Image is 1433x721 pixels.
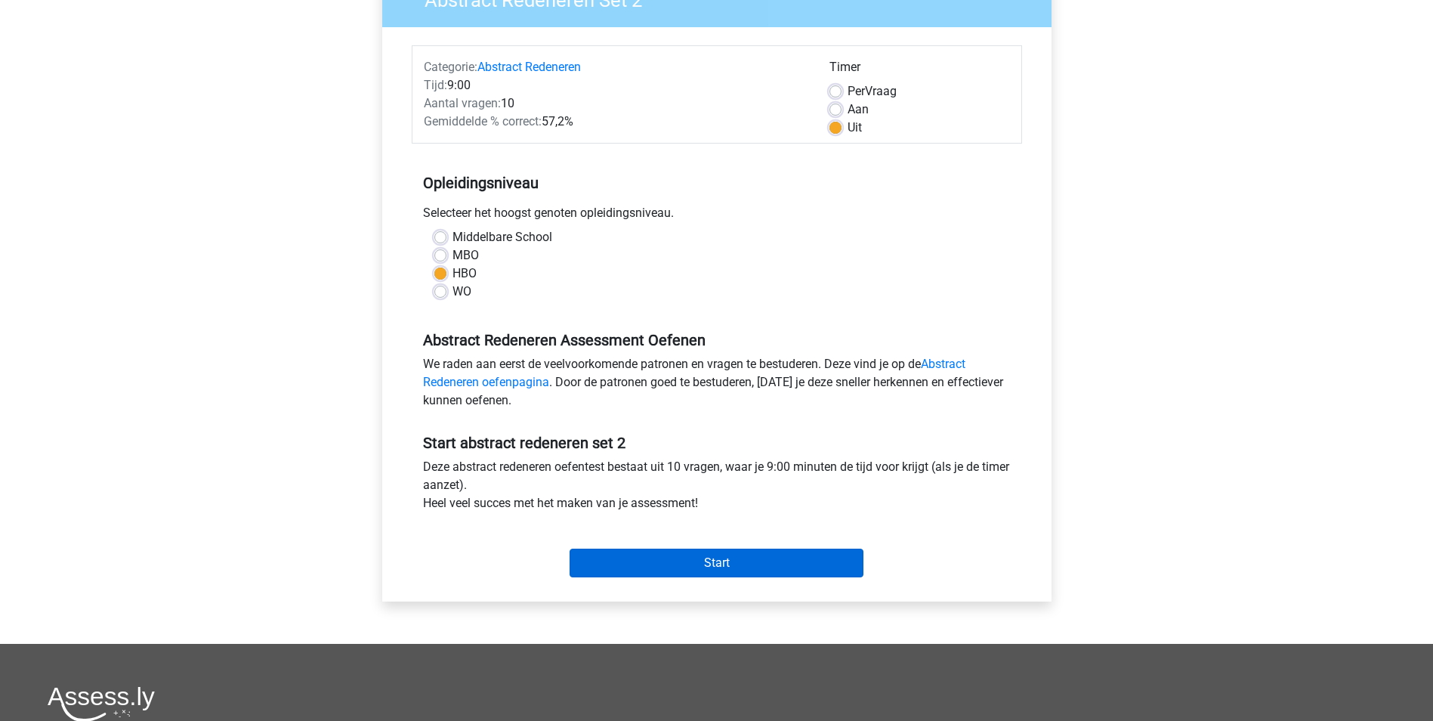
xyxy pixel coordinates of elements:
h5: Abstract Redeneren Assessment Oefenen [423,331,1011,349]
div: We raden aan eerst de veelvoorkomende patronen en vragen te bestuderen. Deze vind je op de . Door... [412,355,1022,416]
div: 9:00 [412,76,818,94]
label: HBO [452,265,477,283]
label: Aan [848,101,869,119]
span: Categorie: [424,60,477,74]
span: Gemiddelde % correct: [424,114,542,128]
span: Aantal vragen: [424,96,501,110]
span: Per [848,84,865,98]
label: Middelbare School [452,228,552,246]
input: Start [570,549,863,577]
div: Selecteer het hoogst genoten opleidingsniveau. [412,204,1022,228]
div: Deze abstract redeneren oefentest bestaat uit 10 vragen, waar je 9:00 minuten de tijd voor krijgt... [412,458,1022,518]
label: MBO [452,246,479,265]
h5: Opleidingsniveau [423,168,1011,198]
label: Uit [848,119,862,137]
label: WO [452,283,471,301]
div: Timer [829,58,1010,82]
label: Vraag [848,82,897,101]
div: 57,2% [412,113,818,131]
h5: Start abstract redeneren set 2 [423,434,1011,452]
div: 10 [412,94,818,113]
a: Abstract Redeneren [477,60,581,74]
span: Tijd: [424,78,447,92]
